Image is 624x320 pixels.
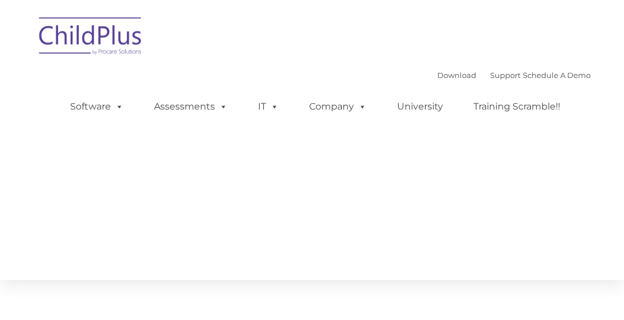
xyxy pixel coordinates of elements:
a: Download [437,71,476,80]
a: Assessments [142,95,239,118]
a: IT [246,95,290,118]
a: Schedule A Demo [523,71,591,80]
a: Software [59,95,135,118]
a: University [386,95,454,118]
img: ChildPlus by Procare Solutions [33,9,148,67]
font: | [437,71,591,80]
a: Training Scramble!! [462,95,572,118]
a: Support [490,71,521,80]
a: Company [298,95,378,118]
